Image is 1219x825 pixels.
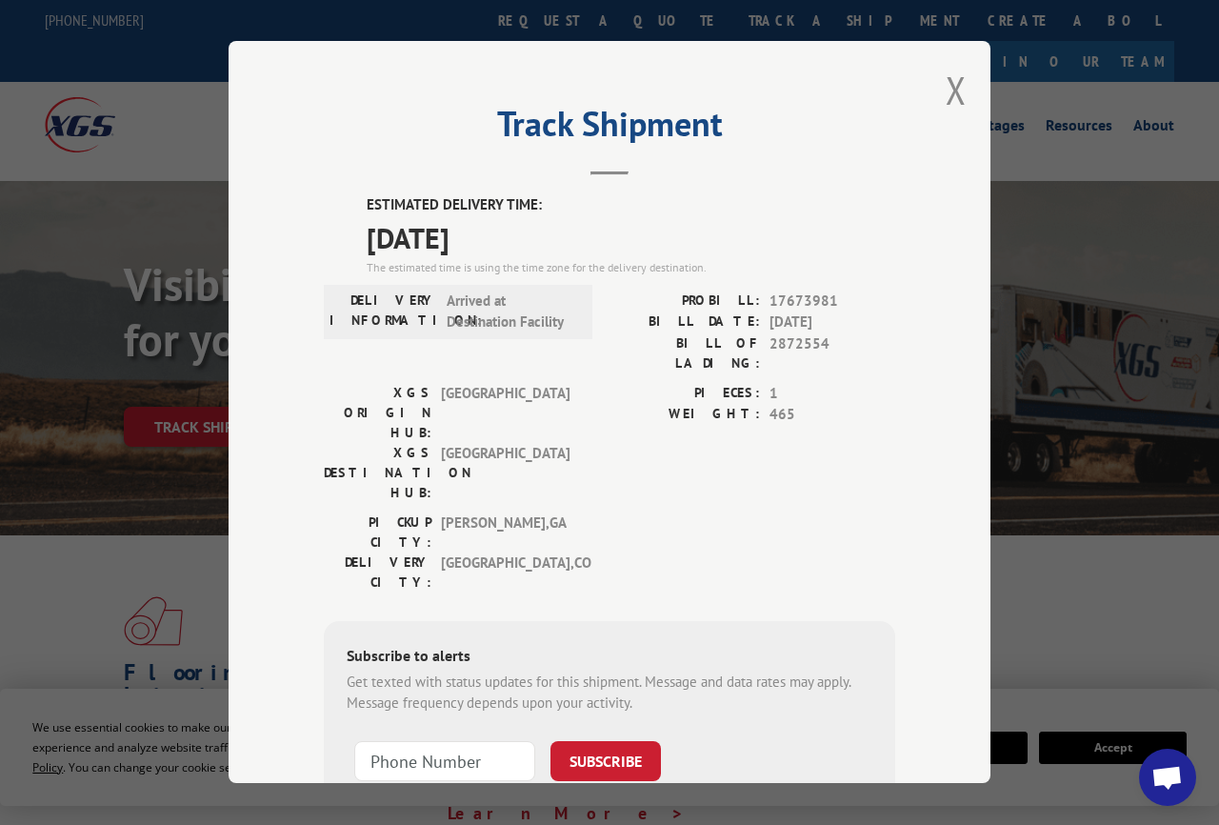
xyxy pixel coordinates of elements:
label: DELIVERY INFORMATION: [330,291,437,333]
label: BILL DATE: [609,312,760,333]
label: PROBILL: [609,291,760,312]
span: [DATE] [367,216,895,259]
span: [GEOGRAPHIC_DATA] [441,383,570,443]
label: BILL OF LADING: [609,333,760,373]
span: 17673981 [769,291,895,312]
label: XGS DESTINATION HUB: [324,443,431,503]
span: [PERSON_NAME] , GA [441,513,570,553]
button: SUBSCRIBE [550,741,661,781]
label: ESTIMATED DELIVERY TIME: [367,194,895,216]
label: PIECES: [609,383,760,405]
button: Close modal [946,65,967,115]
span: Arrived at Destination Facility [447,291,575,333]
span: 465 [769,404,895,426]
label: XGS ORIGIN HUB: [324,383,431,443]
input: Phone Number [354,741,535,781]
div: Subscribe to alerts [347,644,872,672]
span: [GEOGRAPHIC_DATA] [441,443,570,503]
div: Get texted with status updates for this shipment. Message and data rates may apply. Message frequ... [347,672,872,714]
span: 1 [769,383,895,405]
div: The estimated time is using the time zone for the delivery destination. [367,259,895,276]
h2: Track Shipment [324,111,895,147]
div: Open chat [1139,749,1196,806]
label: WEIGHT: [609,404,760,426]
span: 2872554 [769,333,895,373]
label: DELIVERY CITY: [324,553,431,593]
label: PICKUP CITY: [324,513,431,553]
span: [GEOGRAPHIC_DATA] , CO [441,553,570,593]
span: [DATE] [769,312,895,333]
